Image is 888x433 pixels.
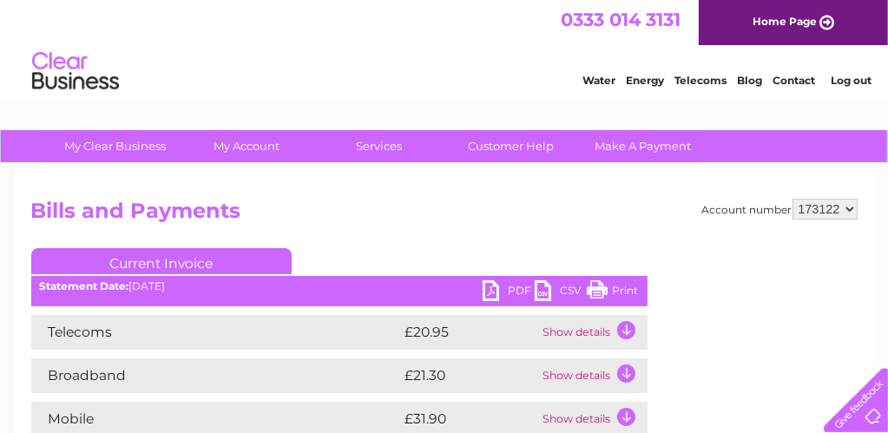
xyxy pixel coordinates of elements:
[31,358,401,393] td: Broadband
[702,199,858,220] div: Account number
[307,130,451,162] a: Services
[626,74,664,87] a: Energy
[561,9,681,30] a: 0333 014 3131
[43,130,187,162] a: My Clear Business
[175,130,319,162] a: My Account
[737,74,762,87] a: Blog
[582,74,615,87] a: Water
[831,74,872,87] a: Log out
[31,45,120,98] img: logo.png
[31,315,401,350] td: Telecoms
[401,315,539,350] td: £20.95
[401,358,539,393] td: £21.30
[35,10,855,84] div: Clear Business is a trading name of Verastar Limited (registered in [GEOGRAPHIC_DATA] No. 3667643...
[439,130,582,162] a: Customer Help
[483,280,535,305] a: PDF
[773,74,815,87] a: Contact
[674,74,727,87] a: Telecoms
[587,280,639,305] a: Print
[40,279,129,292] b: Statement Date:
[539,315,648,350] td: Show details
[31,199,858,232] h2: Bills and Payments
[571,130,714,162] a: Make A Payment
[535,280,587,305] a: CSV
[31,248,292,274] a: Current Invoice
[31,280,648,292] div: [DATE]
[539,358,648,393] td: Show details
